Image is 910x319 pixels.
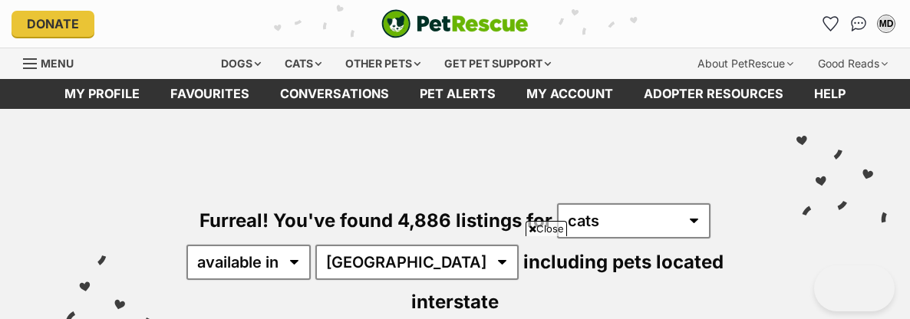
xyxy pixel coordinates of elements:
[274,48,332,79] div: Cats
[874,12,898,36] button: My account
[381,9,529,38] a: PetRescue
[265,79,404,109] a: conversations
[879,16,894,31] div: MD
[404,79,511,109] a: Pet alerts
[807,48,898,79] div: Good Reads
[846,12,871,36] a: Conversations
[12,11,94,37] a: Donate
[49,79,155,109] a: My profile
[511,79,628,109] a: My account
[199,209,552,232] span: Furreal! You've found 4,886 listings for
[814,265,895,311] iframe: Help Scout Beacon - Open
[335,48,431,79] div: Other pets
[210,48,272,79] div: Dogs
[176,242,734,311] iframe: Advertisement
[628,79,799,109] a: Adopter resources
[819,12,843,36] a: Favourites
[41,57,74,70] span: Menu
[434,48,562,79] div: Get pet support
[526,221,567,236] span: Close
[381,9,529,38] img: logo-cat-932fe2b9b8326f06289b0f2fb663e598f794de774fb13d1741a6617ecf9a85b4.svg
[851,16,867,31] img: chat-41dd97257d64d25036548639549fe6c8038ab92f7586957e7f3b1b290dea8141.svg
[23,48,84,76] a: Menu
[155,79,265,109] a: Favourites
[819,12,898,36] ul: Account quick links
[687,48,804,79] div: About PetRescue
[799,79,861,109] a: Help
